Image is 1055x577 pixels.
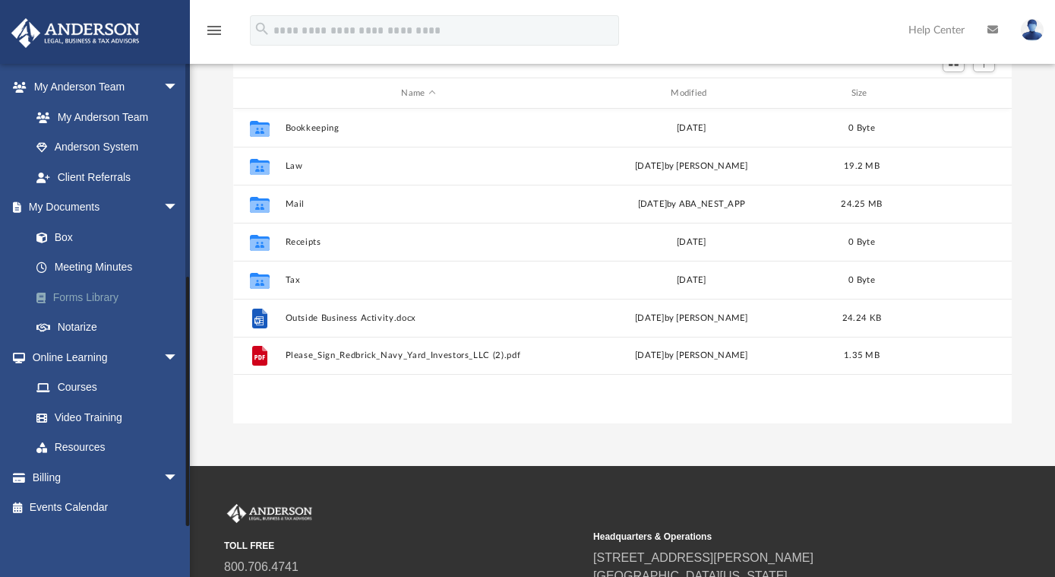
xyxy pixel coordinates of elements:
a: Client Referrals [21,162,194,192]
button: Bookkeeping [285,123,551,133]
div: Name [284,87,551,100]
a: Notarize [21,312,201,343]
a: 800.706.4741 [224,560,298,573]
img: User Pic [1021,19,1044,41]
a: My Anderson Team [21,102,186,132]
a: Forms Library [21,282,201,312]
a: My Documentsarrow_drop_down [11,192,201,223]
span: 0 Byte [848,238,875,246]
div: [DATE] by [PERSON_NAME] [558,312,825,325]
i: menu [205,21,223,40]
button: Law [285,161,551,171]
span: 0 Byte [848,124,875,132]
div: by [PERSON_NAME] [558,160,825,173]
span: arrow_drop_down [163,72,194,103]
div: [DATE] [558,122,825,135]
span: 24.24 KB [842,314,881,322]
small: Headquarters & Operations [593,530,952,544]
span: [DATE] [635,162,665,170]
a: menu [205,29,223,40]
div: id [899,87,1005,100]
span: arrow_drop_down [163,462,194,493]
span: arrow_drop_down [163,342,194,373]
div: [DATE] by [PERSON_NAME] [558,349,825,363]
a: Meeting Minutes [21,252,201,283]
a: Events Calendar [11,493,201,523]
span: arrow_drop_down [163,192,194,224]
div: id [240,87,278,100]
a: Courses [21,373,194,403]
button: Receipts [285,237,551,247]
small: TOLL FREE [224,539,583,553]
a: My Anderson Teamarrow_drop_down [11,72,194,103]
button: Please_Sign_Redbrick_Navy_Yard_Investors_LLC (2).pdf [285,350,551,360]
img: Anderson Advisors Platinum Portal [224,504,315,524]
a: Online Learningarrow_drop_down [11,342,194,373]
a: Resources [21,433,194,463]
span: 0 Byte [848,276,875,284]
div: [DATE] [558,274,825,287]
div: Size [831,87,892,100]
span: 1.35 MB [844,351,880,360]
button: Outside Business Activity.docx [285,313,551,323]
div: grid [233,109,1012,424]
div: [DATE] [558,236,825,249]
img: Anderson Advisors Platinum Portal [7,18,144,48]
a: Anderson System [21,132,194,163]
button: Tax [285,275,551,285]
span: 24.25 MB [841,200,882,208]
div: [DATE] by ABA_NEST_APP [558,198,825,211]
a: Video Training [21,402,186,433]
a: Box [21,222,194,252]
a: [STREET_ADDRESS][PERSON_NAME] [593,551,813,564]
i: search [254,21,270,37]
div: Modified [558,87,824,100]
span: 19.2 MB [844,162,880,170]
button: Mail [285,199,551,209]
a: Billingarrow_drop_down [11,462,201,493]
